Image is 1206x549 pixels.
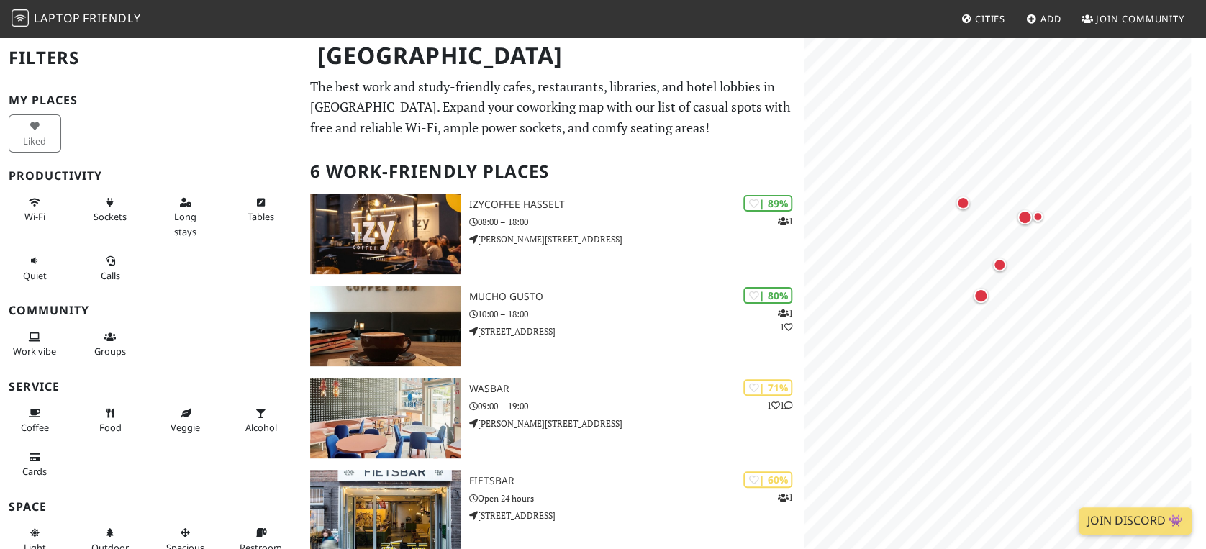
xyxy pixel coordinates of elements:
span: Add [1040,12,1061,25]
span: Group tables [94,345,126,358]
span: Alcohol [245,421,277,434]
p: [PERSON_NAME][STREET_ADDRESS] [469,417,804,430]
h3: My Places [9,94,293,107]
p: [STREET_ADDRESS] [469,509,804,522]
p: 08:00 – 18:00 [469,215,804,229]
h3: IzyCoffee Hasselt [469,199,804,211]
p: [PERSON_NAME][STREET_ADDRESS] [469,232,804,246]
img: LaptopFriendly [12,9,29,27]
h3: Community [9,304,293,317]
div: Map marker [953,194,972,212]
img: Mucho Gusto [310,286,461,366]
img: IzyCoffee Hasselt [310,194,461,274]
span: Video/audio calls [101,269,120,282]
span: Credit cards [22,465,47,478]
button: Alcohol [235,401,287,440]
p: 1 [777,491,792,504]
span: Quiet [23,269,47,282]
span: Cities [975,12,1005,25]
span: Power sockets [94,210,127,223]
div: Map marker [990,255,1009,274]
h2: Filters [9,36,293,80]
span: Join Community [1096,12,1184,25]
span: Food [99,421,122,434]
div: | 60% [743,471,792,488]
button: Calls [84,249,137,287]
h1: [GEOGRAPHIC_DATA] [306,36,801,76]
p: 10:00 – 18:00 [469,307,804,321]
div: | 71% [743,379,792,396]
button: Food [84,401,137,440]
p: 1 1 [766,399,792,412]
a: LaptopFriendly LaptopFriendly [12,6,141,32]
div: Map marker [1029,208,1046,225]
p: [STREET_ADDRESS] [469,325,804,338]
div: Map marker [1015,207,1035,227]
a: Add [1020,6,1067,32]
button: Sockets [84,191,137,229]
p: 1 [777,214,792,228]
p: 1 1 [777,307,792,334]
button: Long stays [160,191,212,243]
span: Friendly [83,10,140,26]
a: Cities [955,6,1011,32]
button: Tables [235,191,287,229]
p: The best work and study-friendly cafes, restaurants, libraries, and hotel lobbies in [GEOGRAPHIC_... [310,76,795,138]
span: Laptop [34,10,81,26]
span: Veggie [171,421,200,434]
span: Work-friendly tables [248,210,274,223]
a: Join Community [1076,6,1190,32]
span: Long stays [174,210,196,237]
h3: Mucho Gusto [469,291,804,303]
h3: Fietsbar [469,475,804,487]
button: Cards [9,445,61,484]
img: WASBAR [310,378,461,458]
button: Quiet [9,249,61,287]
div: | 89% [743,195,792,212]
span: Stable Wi-Fi [24,210,45,223]
span: People working [13,345,56,358]
h3: Service [9,380,293,394]
a: WASBAR | 71% 11 WASBAR 09:00 – 19:00 [PERSON_NAME][STREET_ADDRESS] [301,378,804,458]
a: Mucho Gusto | 80% 11 Mucho Gusto 10:00 – 18:00 [STREET_ADDRESS] [301,286,804,366]
a: IzyCoffee Hasselt | 89% 1 IzyCoffee Hasselt 08:00 – 18:00 [PERSON_NAME][STREET_ADDRESS] [301,194,804,274]
h2: 6 Work-Friendly Places [310,150,795,194]
button: Veggie [160,401,212,440]
button: Groups [84,325,137,363]
p: Open 24 hours [469,491,804,505]
button: Wi-Fi [9,191,61,229]
span: Coffee [21,421,49,434]
h3: Productivity [9,169,293,183]
button: Work vibe [9,325,61,363]
p: 09:00 – 19:00 [469,399,804,413]
div: | 80% [743,287,792,304]
h3: Space [9,500,293,514]
div: Map marker [971,286,991,306]
h3: WASBAR [469,383,804,395]
button: Coffee [9,401,61,440]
